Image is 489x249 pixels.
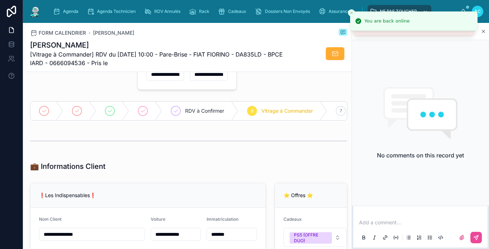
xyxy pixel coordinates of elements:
[154,9,180,14] span: RDV Annulés
[51,5,83,18] a: Agenda
[30,40,294,50] h1: [PERSON_NAME]
[142,5,185,18] a: RDV Annulés
[207,216,238,222] span: Immatriculation
[340,108,342,114] span: 7
[216,5,251,18] a: Cadeaux
[151,216,165,222] span: Voiture
[30,161,106,171] h1: 💼 Informations Client
[265,9,310,14] span: Dossiers Non Envoyés
[251,108,253,114] span: 6
[93,29,134,36] a: [PERSON_NAME]
[39,29,86,36] span: FORM CALENDRIER
[284,192,313,198] span: ⭐ Offres ⭐
[30,50,294,67] span: [Vitrage à Commander] RDV du [DATE] 10:00 - Pare-Brise - FIAT FIORINO - DA835LD - BPCE IARD - 066...
[284,228,347,247] button: Select Button
[284,216,302,222] span: Cadeaux
[199,9,209,14] span: Rack
[316,5,357,18] a: Assurances
[294,232,328,244] div: PS5 (OFFRE DUO)
[187,5,214,18] a: Rack
[39,192,96,198] span: ❗Les Indispensables❗
[348,9,355,16] button: Close toast
[474,9,481,14] span: AC
[368,5,431,18] a: NE PAS TOUCHER
[253,5,315,18] a: Dossiers Non Envoyés
[228,9,246,14] span: Cadeaux
[364,18,410,25] div: You are back online
[377,151,464,160] h2: No comments on this record yet
[39,216,62,222] span: Nom Client
[185,107,224,114] span: RDV à Confirmer
[47,4,460,19] div: scrollable content
[63,9,78,14] span: Agenda
[329,9,352,14] span: Assurances
[30,29,86,36] a: FORM CALENDRIER
[97,9,136,14] span: Agenda Technicien
[85,5,141,18] a: Agenda Technicien
[29,6,42,17] img: App logo
[261,107,313,114] span: Vitrage à Commander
